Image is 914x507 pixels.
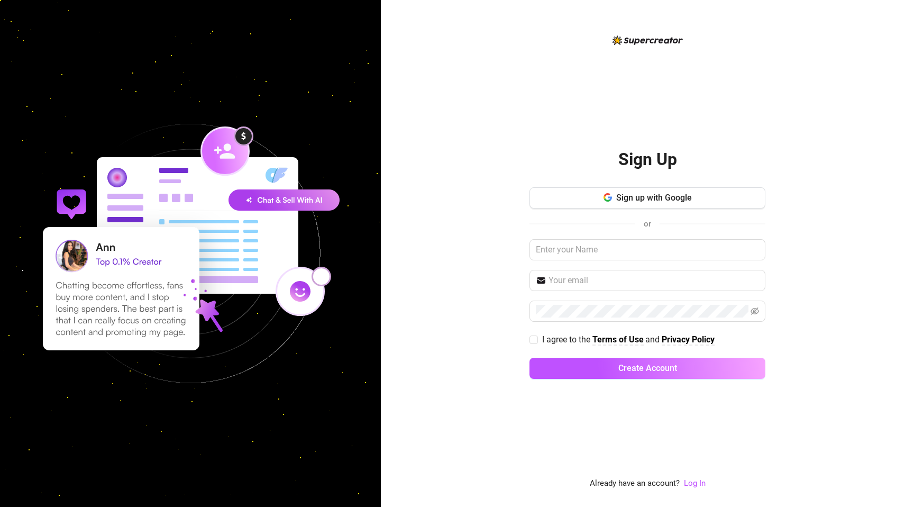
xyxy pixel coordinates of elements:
h2: Sign Up [618,149,677,170]
span: eye-invisible [751,307,759,315]
input: Your email [549,274,759,287]
span: Sign up with Google [616,193,692,203]
span: or [644,219,651,229]
a: Log In [684,478,706,488]
a: Terms of Use [592,334,644,346]
button: Sign up with Google [529,187,765,209]
span: Create Account [618,363,677,373]
img: signup-background-D0MIrEPF.svg [7,70,373,437]
input: Enter your Name [529,239,765,260]
button: Create Account [529,358,765,379]
span: Already have an account? [590,477,680,490]
a: Privacy Policy [662,334,715,346]
strong: Terms of Use [592,334,644,345]
span: I agree to the [542,334,592,345]
a: Log In [684,477,706,490]
strong: Privacy Policy [662,334,715,345]
img: logo-BBDzfeDw.svg [613,35,683,45]
span: and [645,334,662,345]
